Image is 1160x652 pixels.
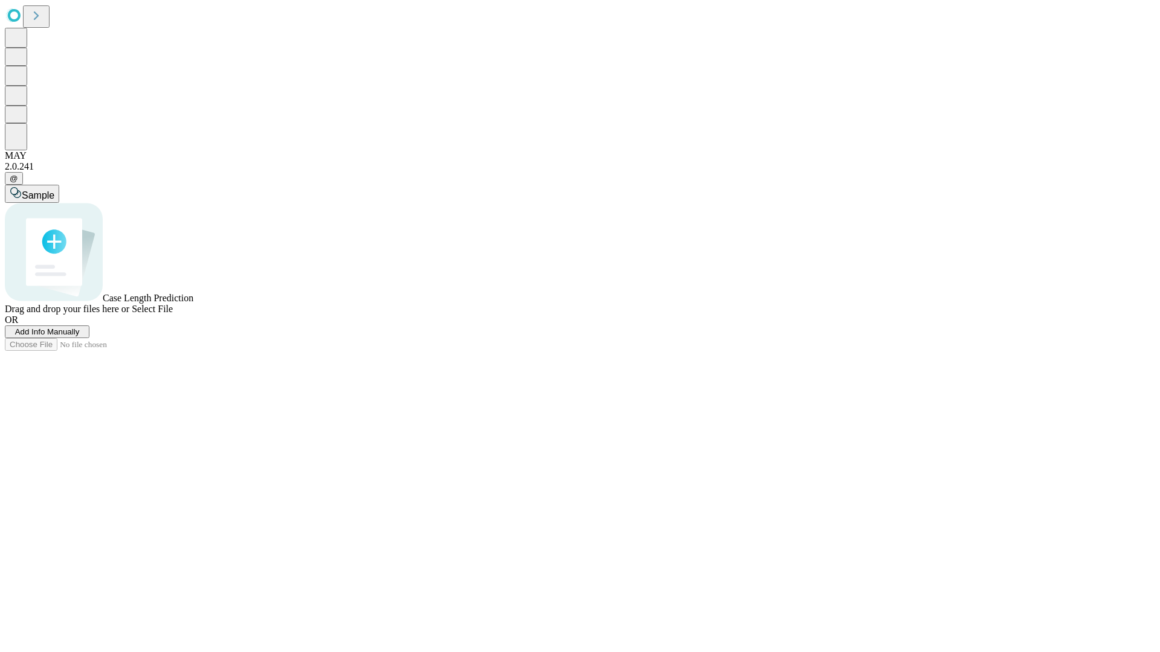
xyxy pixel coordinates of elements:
div: MAY [5,150,1155,161]
span: Sample [22,190,54,200]
span: Add Info Manually [15,327,80,336]
button: Sample [5,185,59,203]
button: Add Info Manually [5,325,89,338]
span: @ [10,174,18,183]
div: 2.0.241 [5,161,1155,172]
span: Select File [132,304,173,314]
button: @ [5,172,23,185]
span: Case Length Prediction [103,293,193,303]
span: OR [5,315,18,325]
span: Drag and drop your files here or [5,304,129,314]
